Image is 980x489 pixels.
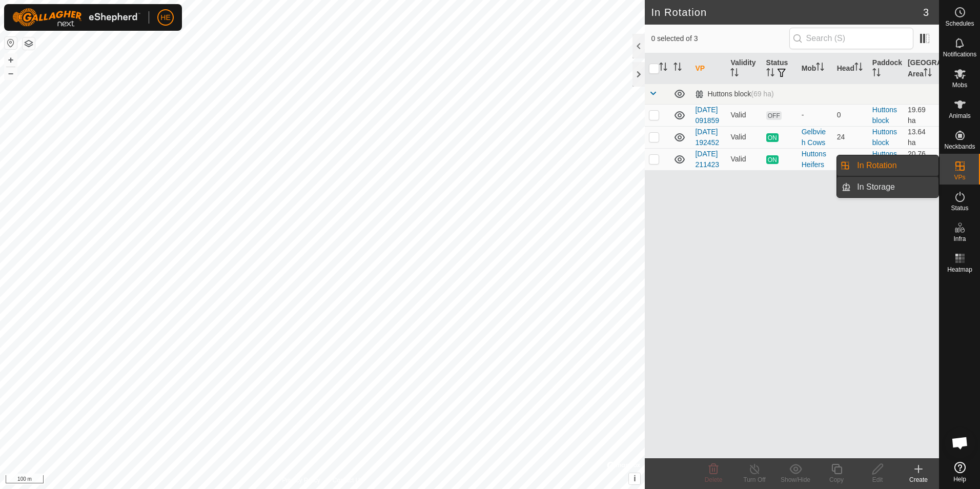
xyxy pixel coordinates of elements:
[868,53,904,84] th: Paddock
[798,53,833,84] th: Mob
[651,6,923,18] h2: In Rotation
[833,104,868,126] td: 0
[730,70,739,78] p-sorticon: Activate to sort
[924,70,932,78] p-sorticon: Activate to sort
[695,90,773,98] div: Huttons block
[766,111,782,120] span: OFF
[5,54,17,66] button: +
[904,148,939,170] td: 20.76 ha
[904,53,939,84] th: [GEOGRAPHIC_DATA] Area
[695,128,719,147] a: [DATE] 192452
[734,475,775,484] div: Turn Off
[953,476,966,482] span: Help
[872,106,897,125] a: Huttons block
[802,127,829,148] div: Gelbvieh Cows
[857,181,895,193] span: In Storage
[947,267,972,273] span: Heatmap
[923,5,929,20] span: 3
[837,155,938,176] li: In Rotation
[673,64,682,72] p-sorticon: Activate to sort
[634,474,636,483] span: i
[952,82,967,88] span: Mobs
[705,476,723,483] span: Delete
[904,126,939,148] td: 13.64 ha
[333,476,363,485] a: Contact Us
[851,155,938,176] a: In Rotation
[282,476,320,485] a: Privacy Policy
[857,475,898,484] div: Edit
[802,149,829,170] div: Huttons Heifers
[726,148,762,170] td: Valid
[766,133,779,142] span: ON
[5,67,17,79] button: –
[726,126,762,148] td: Valid
[659,64,667,72] p-sorticon: Activate to sort
[775,475,816,484] div: Show/Hide
[951,205,968,211] span: Status
[949,113,971,119] span: Animals
[766,155,779,164] span: ON
[857,159,896,172] span: In Rotation
[5,37,17,49] button: Reset Map
[695,150,719,169] a: [DATE] 211423
[726,104,762,126] td: Valid
[953,236,966,242] span: Infra
[833,126,868,148] td: 24
[751,90,773,98] span: (69 ha)
[816,64,824,72] p-sorticon: Activate to sort
[872,128,897,147] a: Huttons block
[945,427,975,458] div: Open chat
[691,53,726,84] th: VP
[23,37,35,50] button: Map Layers
[872,150,897,169] a: Huttons block
[872,70,881,78] p-sorticon: Activate to sort
[651,33,789,44] span: 0 selected of 3
[954,174,965,180] span: VPs
[816,475,857,484] div: Copy
[629,473,640,484] button: i
[943,51,976,57] span: Notifications
[940,458,980,486] a: Help
[766,70,774,78] p-sorticon: Activate to sort
[726,53,762,84] th: Validity
[904,104,939,126] td: 19.69 ha
[898,475,939,484] div: Create
[854,64,863,72] p-sorticon: Activate to sort
[944,144,975,150] span: Neckbands
[833,148,868,170] td: 33
[789,28,913,49] input: Search (S)
[945,21,974,27] span: Schedules
[837,177,938,197] li: In Storage
[762,53,798,84] th: Status
[695,106,719,125] a: [DATE] 091859
[12,8,140,27] img: Gallagher Logo
[802,110,829,120] div: -
[833,53,868,84] th: Head
[851,177,938,197] a: In Storage
[160,12,170,23] span: HE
